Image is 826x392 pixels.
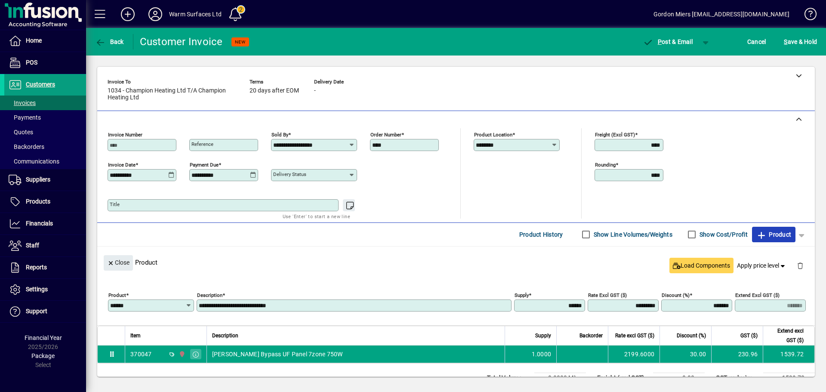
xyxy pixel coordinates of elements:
[790,255,811,276] button: Delete
[535,331,551,340] span: Supply
[790,261,811,269] app-page-header-button: Delete
[595,162,616,168] mat-label: Rounding
[314,87,316,94] span: -
[579,331,603,340] span: Backorder
[108,292,126,298] mat-label: Product
[4,235,86,256] a: Staff
[763,373,815,383] td: 1539.72
[740,331,758,340] span: GST ($)
[768,326,804,345] span: Extend excl GST ($)
[212,331,238,340] span: Description
[9,99,36,106] span: Invoices
[782,34,819,49] button: Save & Hold
[130,350,152,358] div: 370047
[4,96,86,110] a: Invoices
[798,2,815,30] a: Knowledge Base
[643,38,693,45] span: ost & Email
[474,132,512,138] mat-label: Product location
[190,162,219,168] mat-label: Payment due
[31,352,55,359] span: Package
[176,349,186,359] span: Pukekohe
[114,6,142,22] button: Add
[197,292,222,298] mat-label: Description
[4,213,86,235] a: Financials
[711,346,763,363] td: 230.96
[784,38,787,45] span: S
[747,35,766,49] span: Cancel
[734,258,790,273] button: Apply price level
[515,292,529,298] mat-label: Supply
[95,38,124,45] span: Back
[4,110,86,125] a: Payments
[9,114,41,121] span: Payments
[677,331,706,340] span: Discount (%)
[698,230,748,239] label: Show Cost/Profit
[26,59,37,66] span: POS
[593,373,653,383] td: Freight (excl GST)
[142,6,169,22] button: Profile
[108,87,237,101] span: 1034 - Champion Heating Ltd T/A Champion Heating Ltd
[763,346,814,363] td: 1539.72
[26,81,55,88] span: Customers
[97,247,815,278] div: Product
[745,34,768,49] button: Cancel
[4,125,86,139] a: Quotes
[271,132,288,138] mat-label: Sold by
[370,132,401,138] mat-label: Order number
[250,87,299,94] span: 20 days after EOM
[26,286,48,293] span: Settings
[108,132,142,138] mat-label: Invoice number
[169,7,222,21] div: Warm Surfaces Ltd
[588,292,627,298] mat-label: Rate excl GST ($)
[9,143,44,150] span: Backorders
[9,129,33,136] span: Quotes
[108,162,136,168] mat-label: Invoice date
[130,331,141,340] span: Item
[673,261,730,270] span: Load Components
[592,230,672,239] label: Show Line Volumes/Weights
[107,256,129,270] span: Close
[235,39,246,45] span: NEW
[104,255,133,271] button: Close
[756,228,791,241] span: Product
[4,257,86,278] a: Reports
[93,34,126,49] button: Back
[26,264,47,271] span: Reports
[595,132,635,138] mat-label: Freight (excl GST)
[613,350,654,358] div: 2199.6000
[662,292,690,298] mat-label: Discount (%)
[669,258,734,273] button: Load Components
[4,52,86,74] a: POS
[26,220,53,227] span: Financials
[9,158,59,165] span: Communications
[638,34,697,49] button: Post & Email
[534,373,586,383] td: 0.0000 M³
[26,308,47,315] span: Support
[532,350,552,358] span: 1.0000
[26,176,50,183] span: Suppliers
[26,242,39,249] span: Staff
[4,154,86,169] a: Communications
[283,211,350,221] mat-hint: Use 'Enter' to start a new line
[140,35,223,49] div: Customer Invoice
[516,227,567,242] button: Product History
[653,373,705,383] td: 0.00
[273,171,306,177] mat-label: Delivery status
[4,30,86,52] a: Home
[752,227,795,242] button: Product
[737,261,787,270] span: Apply price level
[653,7,789,21] div: Gordon Miers [EMAIL_ADDRESS][DOMAIN_NAME]
[4,279,86,300] a: Settings
[660,346,711,363] td: 30.00
[615,331,654,340] span: Rate excl GST ($)
[4,139,86,154] a: Backorders
[25,334,62,341] span: Financial Year
[102,259,135,266] app-page-header-button: Close
[483,373,534,383] td: Total Volume
[519,228,563,241] span: Product History
[26,37,42,44] span: Home
[4,191,86,213] a: Products
[658,38,662,45] span: P
[4,301,86,322] a: Support
[784,35,817,49] span: ave & Hold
